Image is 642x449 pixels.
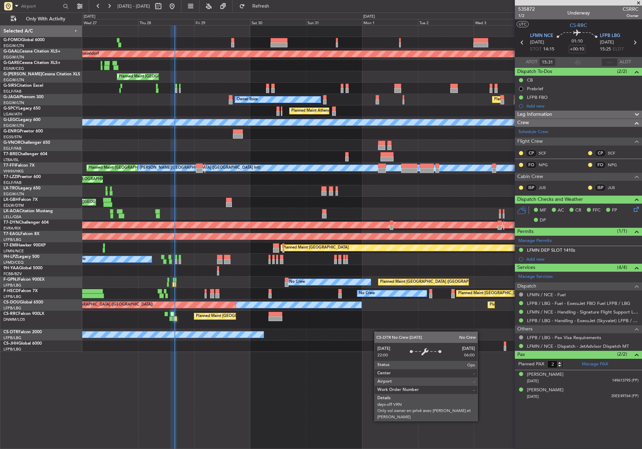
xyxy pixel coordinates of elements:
[3,61,60,65] a: G-GARECessna Citation XLS+
[3,95,19,99] span: G-JAGA
[289,277,305,287] div: No Crew
[526,59,537,66] span: ATOT
[595,149,606,157] div: CP
[3,95,44,99] a: G-JAGAPhenom 300
[250,19,306,25] div: Sat 30
[3,232,39,236] a: T7-EAGLFalcon 8X
[517,264,535,272] span: Services
[527,378,539,384] span: [DATE]
[8,13,75,25] button: Only With Activity
[494,94,603,105] div: Planned Maint [GEOGRAPHIC_DATA] ([GEOGRAPHIC_DATA])
[3,330,18,334] span: CS-DTR
[3,312,18,316] span: CS-RRC
[363,14,375,20] div: [DATE]
[3,198,19,202] span: LX-GBH
[527,371,564,378] div: [PERSON_NAME]
[3,335,21,340] a: LFPB/LBG
[3,203,24,208] a: EDLW/DTM
[3,163,16,168] span: T7-FFI
[3,141,50,145] a: G-VNORChallenger 650
[3,283,21,288] a: LFPB/LBG
[518,13,535,19] span: 1/2
[3,300,43,305] a: CS-DOUGlobal 6500
[517,138,543,146] span: Flight Crew
[608,162,623,168] a: NPG
[3,260,23,265] a: LFMD/CEQ
[3,38,45,42] a: G-FOMOGlobal 6000
[3,221,49,225] a: T7-DYNChallenger 604
[474,19,530,25] div: Wed 3
[517,119,529,127] span: Crew
[527,318,639,324] a: LFPB / LBG - Handling - ExecuJet (Skyvalet) LFPB / LBG
[623,13,639,19] span: Owner
[3,61,19,65] span: G-GARE
[3,175,18,179] span: T7-LZZI
[359,288,375,299] div: No Crew
[3,112,22,117] a: LGAV/ATH
[527,292,566,298] a: LFMN / NCE - Fuel
[530,32,553,39] span: LFMN NCE
[530,39,544,46] span: [DATE]
[517,228,534,236] span: Permits
[539,185,554,191] a: JUS
[3,186,18,190] span: LX-TRO
[3,221,19,225] span: T7-DYN
[3,243,17,247] span: T7-EMI
[539,150,554,156] a: SCF
[3,278,18,282] span: F-GPNJ
[526,149,537,157] div: CP
[3,129,20,133] span: G-ENRG
[612,378,639,384] span: 149613795 (PP)
[518,273,553,280] a: Manage Services
[620,59,631,66] span: ALDT
[3,317,25,322] a: DNMM/LOS
[458,288,567,299] div: Planned Maint [GEOGRAPHIC_DATA] ([GEOGRAPHIC_DATA])
[517,282,536,290] span: Dispatch
[418,19,474,25] div: Tue 2
[3,289,19,293] span: F-HECD
[518,129,548,135] a: Schedule Crew
[617,227,627,235] span: (1/1)
[3,198,38,202] a: LX-GBHFalcon 7X
[194,19,250,25] div: Fri 29
[3,191,24,197] a: EGGW/LTN
[84,14,95,20] div: [DATE]
[623,6,639,13] span: CSRRC
[3,152,18,156] span: T7-BRE
[21,1,61,11] input: Airport
[3,289,38,293] a: F-HECDFalcon 7X
[362,19,418,25] div: Mon 1
[608,150,623,156] a: SCF
[600,39,614,46] span: [DATE]
[3,106,40,111] a: G-SPCYLegacy 650
[3,243,46,247] a: T7-EMIHawker 900XP
[526,184,537,191] div: ISP
[3,152,47,156] a: T7-BREChallenger 604
[572,38,583,45] span: 01:10
[558,207,564,214] span: AC
[380,277,489,287] div: Planned Maint [GEOGRAPHIC_DATA] ([GEOGRAPHIC_DATA])
[600,46,611,53] span: 15:25
[527,387,564,394] div: [PERSON_NAME]
[517,111,552,119] span: Leg Information
[3,129,43,133] a: G-ENRGPraetor 600
[138,19,194,25] div: Thu 28
[527,300,630,306] a: LFPB / LBG - Fuel - ExecuJet FBO Fuel LFPB / LBG
[3,77,24,83] a: EGGW/LTN
[3,209,53,213] a: LX-AOACitation Mustang
[3,271,22,277] a: FCBB/BZV
[3,266,43,270] a: 9H-YAAGlobal 5000
[517,173,543,181] span: Cabin Crew
[517,196,583,204] span: Dispatch Checks and Weather
[448,341,557,351] div: Planned Maint [GEOGRAPHIC_DATA] ([GEOGRAPHIC_DATA])
[3,163,35,168] a: T7-FFIFalcon 7X
[3,123,24,128] a: EGGW/LTN
[3,100,24,105] a: EGGW/LTN
[3,55,24,60] a: EGGW/LTN
[246,4,275,9] span: Refresh
[527,394,539,399] span: [DATE]
[517,21,529,27] button: UTC
[3,43,24,48] a: EGGW/LTN
[3,49,60,54] a: G-GAALCessna Citation XLS+
[3,66,24,71] a: EGNR/CEG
